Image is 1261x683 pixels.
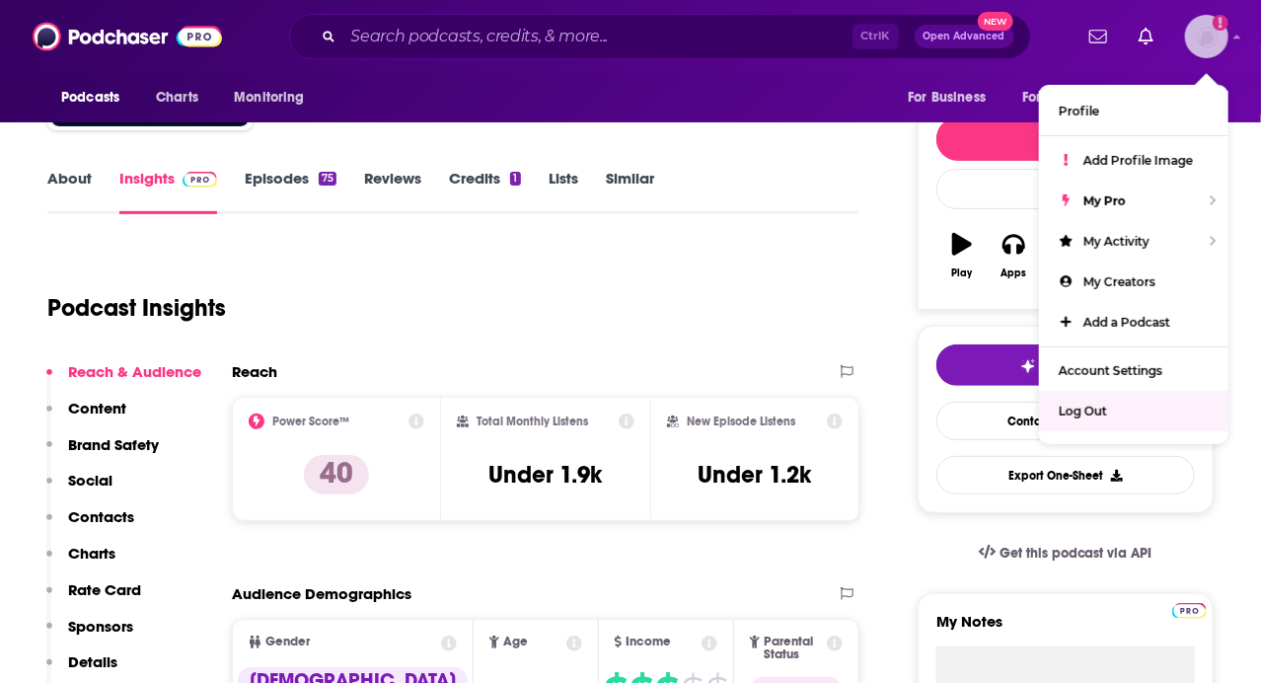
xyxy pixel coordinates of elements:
p: 40 [304,455,369,494]
button: Rate Card [46,580,141,617]
span: Charts [156,84,198,112]
button: Reach & Audience [46,362,201,399]
button: Play [936,220,988,291]
button: Brand Safety [46,435,159,472]
a: Show notifications dropdown [1131,20,1161,53]
a: Credits1 [449,169,520,214]
div: Search podcasts, credits, & more... [289,14,1031,59]
span: Account Settings [1059,363,1162,378]
span: Parental Status [764,636,824,661]
p: Charts [68,544,115,563]
span: My Activity [1083,234,1150,249]
ul: Show profile menu [1039,85,1228,444]
button: Follow [936,117,1195,161]
h1: Podcast Insights [47,293,226,323]
h2: Reach [232,362,277,381]
h2: Audience Demographics [232,584,411,603]
input: Search podcasts, credits, & more... [343,21,853,52]
span: Age [503,636,528,648]
img: Podchaser Pro [183,172,217,188]
p: Social [68,471,112,490]
img: User Profile [1185,15,1228,58]
button: open menu [220,79,330,116]
button: open menu [47,79,145,116]
div: 75 [319,172,336,186]
a: Similar [606,169,654,214]
button: Content [46,399,126,435]
h3: Under 1.2k [698,460,811,490]
div: Rate [936,169,1195,209]
span: Profile [1059,104,1099,118]
span: Open Advanced [924,32,1005,41]
button: open menu [1009,79,1146,116]
a: My Creators [1039,262,1228,302]
div: Apps [1001,267,1027,279]
a: Charts [143,79,210,116]
div: Play [952,267,973,279]
a: About [47,169,92,214]
div: 1 [510,172,520,186]
svg: Add a profile image [1213,15,1228,31]
span: New [978,12,1013,31]
a: Add a Podcast [1039,302,1228,342]
p: Rate Card [68,580,141,599]
span: For Business [908,84,986,112]
h3: Under 1.9k [488,460,602,490]
button: Apps [988,220,1039,291]
h2: Power Score™ [272,415,349,428]
a: Episodes75 [245,169,336,214]
button: tell me why sparkleTell Me Why [936,344,1195,386]
a: Contact This Podcast [936,402,1195,440]
p: Contacts [68,507,134,526]
p: Details [68,652,117,671]
button: open menu [1142,79,1214,116]
span: Logged in as kkitamorn [1185,15,1228,58]
span: Income [626,636,671,648]
a: Show notifications dropdown [1081,20,1115,53]
p: Brand Safety [68,435,159,454]
span: More [1155,84,1189,112]
a: Add Profile Image [1039,140,1228,181]
span: My Pro [1083,193,1126,208]
p: Sponsors [68,617,133,636]
button: Contacts [46,507,134,544]
a: Pro website [1172,600,1207,619]
span: Add a Podcast [1083,315,1170,330]
button: Charts [46,544,115,580]
a: Get this podcast via API [963,529,1168,577]
h2: New Episode Listens [687,415,795,428]
img: Podchaser Pro [1172,603,1207,619]
button: Social [46,471,112,507]
button: open menu [894,79,1010,116]
span: Get this podcast via API [1000,545,1152,562]
span: Podcasts [61,84,119,112]
button: Export One-Sheet [936,456,1195,494]
p: Reach & Audience [68,362,201,381]
button: Show profile menu [1185,15,1228,58]
a: Reviews [364,169,421,214]
span: My Creators [1083,274,1155,289]
span: Add Profile Image [1083,153,1193,168]
a: Lists [549,169,578,214]
span: Monitoring [234,84,304,112]
h2: Total Monthly Listens [477,415,588,428]
a: Account Settings [1039,350,1228,391]
span: Gender [265,636,310,648]
span: Ctrl K [853,24,899,49]
button: Sponsors [46,617,133,653]
img: Podchaser - Follow, Share and Rate Podcasts [33,18,222,55]
label: My Notes [936,612,1195,646]
img: tell me why sparkle [1020,358,1036,374]
span: For Podcasters [1022,84,1117,112]
p: Content [68,399,126,417]
span: Log Out [1059,404,1107,418]
a: Profile [1039,91,1228,131]
a: InsightsPodchaser Pro [119,169,217,214]
button: Open AdvancedNew [915,25,1014,48]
